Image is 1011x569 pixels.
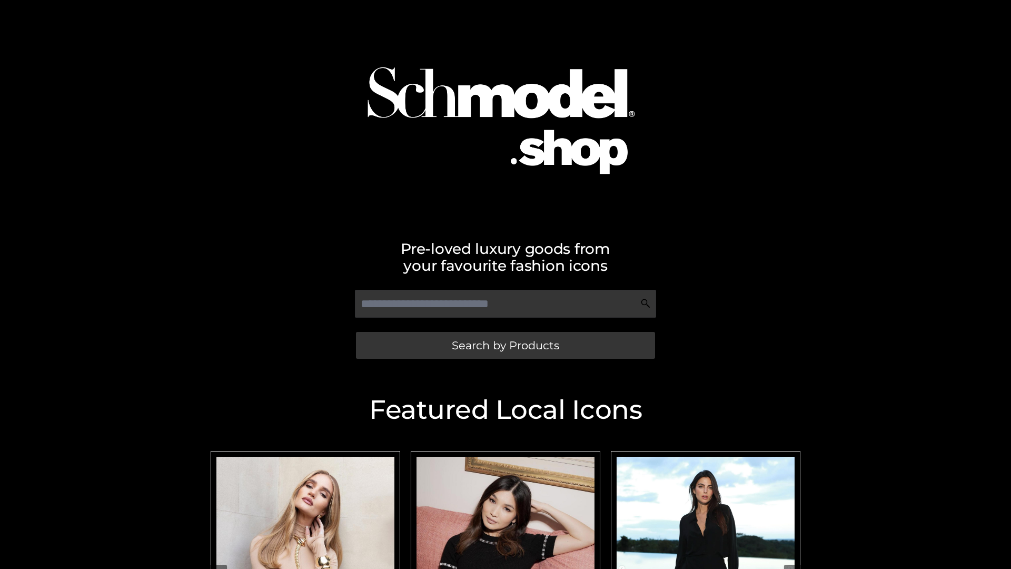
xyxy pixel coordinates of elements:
span: Search by Products [452,340,559,351]
h2: Pre-loved luxury goods from your favourite fashion icons [205,240,806,274]
img: Search Icon [640,298,651,309]
a: Search by Products [356,332,655,359]
h2: Featured Local Icons​ [205,397,806,423]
